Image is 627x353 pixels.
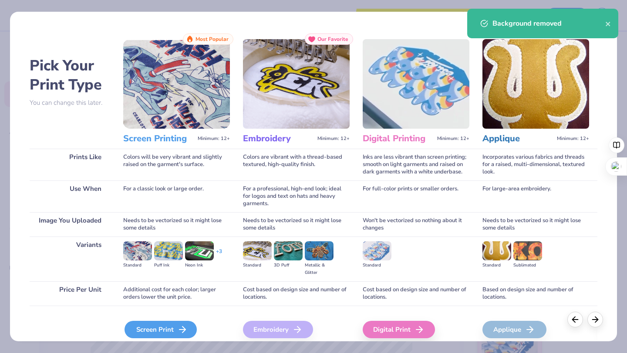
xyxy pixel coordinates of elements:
[363,241,391,260] img: Standard
[243,241,272,260] img: Standard
[363,321,435,338] div: Digital Print
[317,36,348,42] span: Our Favorite
[482,133,553,144] h3: Applique
[243,262,272,269] div: Standard
[185,241,214,260] img: Neon Ink
[363,133,434,144] h3: Digital Printing
[123,241,152,260] img: Standard
[482,262,511,269] div: Standard
[154,262,183,269] div: Puff Ink
[363,281,469,306] div: Cost based on design size and number of locations.
[492,18,605,29] div: Background removed
[513,241,542,260] img: Sublimated
[30,99,110,107] p: You can change this later.
[243,149,350,180] div: Colors are vibrant with a thread-based textured, high-quality finish.
[482,241,511,260] img: Standard
[363,262,391,269] div: Standard
[123,340,230,347] span: We'll vectorize your image.
[274,241,303,260] img: 3D Puff
[363,39,469,129] img: Digital Printing
[196,36,229,42] span: Most Popular
[274,262,303,269] div: 3D Puff
[243,212,350,236] div: Needs to be vectorized so it might lose some details
[482,212,589,236] div: Needs to be vectorized so it might lose some details
[30,56,110,94] h2: Pick Your Print Type
[482,321,546,338] div: Applique
[605,18,611,29] button: close
[30,149,110,180] div: Prints Like
[305,262,334,276] div: Metallic & Glitter
[243,281,350,306] div: Cost based on design size and number of locations.
[482,180,589,212] div: For large-area embroidery.
[437,136,469,142] span: Minimum: 12+
[123,180,230,212] div: For a classic look or large order.
[363,149,469,180] div: Inks are less vibrant than screen printing; smooth on light garments and raised on dark garments ...
[123,39,230,129] img: Screen Printing
[482,281,589,306] div: Based on design size and number of locations.
[123,149,230,180] div: Colors will be very vibrant and slightly raised on the garment's surface.
[123,281,230,306] div: Additional cost for each color; larger orders lower the unit price.
[243,39,350,129] img: Embroidery
[216,248,222,263] div: + 3
[123,262,152,269] div: Standard
[482,340,589,347] span: We'll vectorize your image.
[154,241,183,260] img: Puff Ink
[482,149,589,180] div: Incorporates various fabrics and threads for a raised, multi-dimensional, textured look.
[363,212,469,236] div: Won't be vectorized so nothing about it changes
[513,262,542,269] div: Sublimated
[243,321,313,338] div: Embroidery
[482,39,589,129] img: Applique
[363,180,469,212] div: For full-color prints or smaller orders.
[125,321,197,338] div: Screen Print
[30,236,110,281] div: Variants
[30,180,110,212] div: Use When
[243,340,350,347] span: We'll vectorize your image.
[123,133,194,144] h3: Screen Printing
[305,241,334,260] img: Metallic & Glitter
[557,136,589,142] span: Minimum: 12+
[185,262,214,269] div: Neon Ink
[317,136,350,142] span: Minimum: 12+
[243,133,314,144] h3: Embroidery
[198,136,230,142] span: Minimum: 12+
[30,212,110,236] div: Image You Uploaded
[30,281,110,306] div: Price Per Unit
[243,180,350,212] div: For a professional, high-end look; ideal for logos and text on hats and heavy garments.
[123,212,230,236] div: Needs to be vectorized so it might lose some details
